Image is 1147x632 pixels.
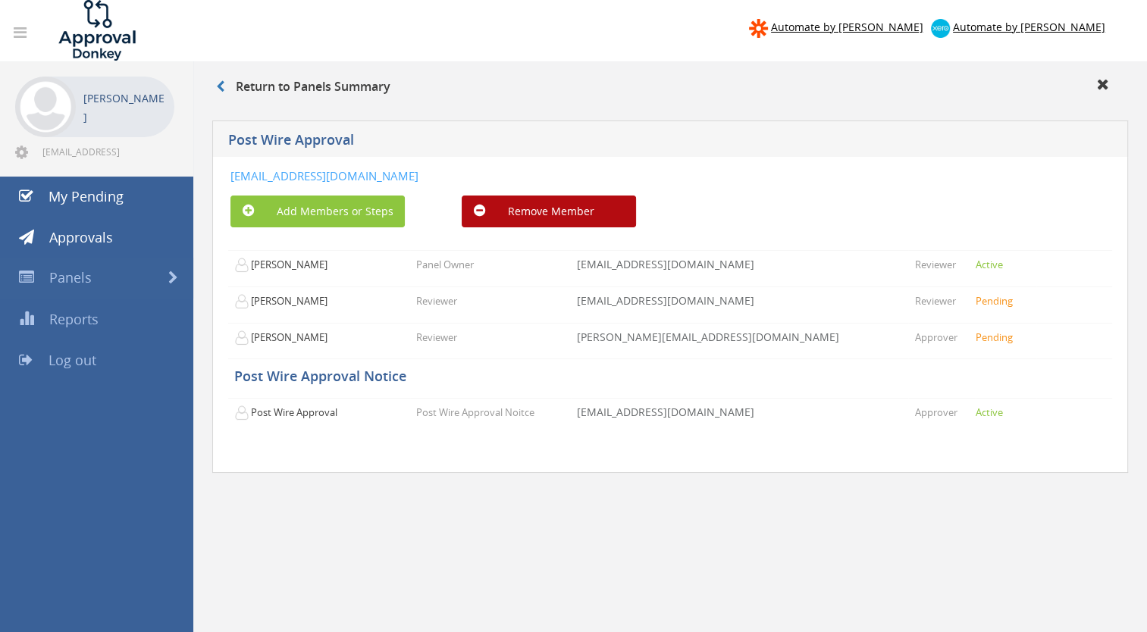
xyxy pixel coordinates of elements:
small: Active [976,258,1003,271]
span: My Pending [49,187,124,205]
button: Remove Member [462,196,636,227]
small: Active [976,405,1003,419]
p: [PERSON_NAME] [83,89,167,127]
td: [EMAIL_ADDRESS][DOMAIN_NAME] [571,250,909,286]
span: Panels [49,268,92,286]
small: Pending [976,330,1013,344]
p: [PERSON_NAME] [234,258,327,273]
p: Reviewer [416,330,457,345]
p: Approver [914,405,957,420]
td: [EMAIL_ADDRESS][DOMAIN_NAME] [571,398,909,434]
p: Panel Owner [416,258,474,272]
p: [PERSON_NAME] [234,294,327,309]
span: Automate by [PERSON_NAME] [771,20,923,34]
p: [PERSON_NAME] [234,330,327,346]
span: Automate by [PERSON_NAME] [953,20,1105,34]
span: Log out [49,351,96,369]
small: Pending [976,294,1013,308]
span: [EMAIL_ADDRESS][DOMAIN_NAME] [42,145,171,158]
p: Reviewer [416,294,457,308]
p: Post Wire Approval [234,405,337,421]
h3: Return to Panels Summary [216,80,390,94]
p: Post Wire Approval Noitce [416,405,534,420]
a: [EMAIL_ADDRESS][DOMAIN_NAME] [230,168,418,183]
p: Reviewer [914,294,955,308]
img: xero-logo.png [931,19,950,38]
span: Reports [49,310,99,328]
span: Approvals [49,228,113,246]
p: Approver [914,330,957,345]
td: [EMAIL_ADDRESS][DOMAIN_NAME] [571,286,909,323]
td: [PERSON_NAME][EMAIL_ADDRESS][DOMAIN_NAME] [571,323,909,359]
h5: Post Wire Approval [228,133,850,152]
button: Add Members or Steps [230,196,405,227]
img: zapier-logomark.png [749,19,768,38]
p: Reviewer [914,258,955,272]
h5: Post Wire Approval Notice [234,369,1106,384]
